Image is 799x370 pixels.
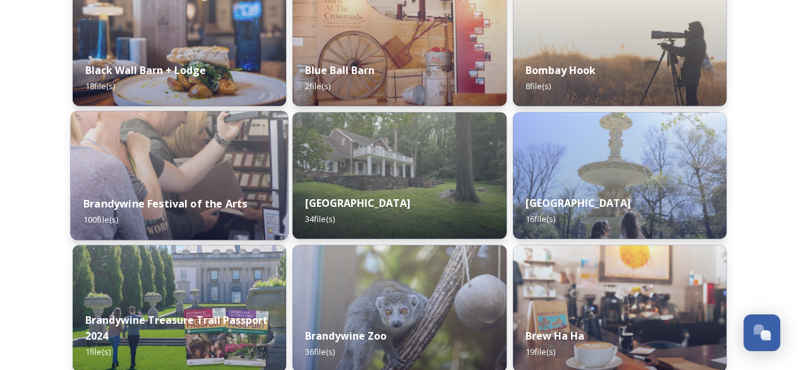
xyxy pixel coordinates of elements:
[305,80,330,91] span: 2 file(s)
[526,63,596,77] strong: Bombay Hook
[526,328,584,342] strong: Brew Ha Ha
[83,196,247,210] strong: Brandywine Festival of the Arts
[83,213,118,225] span: 100 file(s)
[292,112,506,238] img: 56297085-691b-469b-827b-956f139f084e.jpg
[305,63,375,77] strong: Blue Ball Barn
[743,314,780,351] button: Open Chat
[85,80,115,91] span: 18 file(s)
[85,312,268,342] strong: Brandywine Treasure Trail Passport 2024
[85,63,206,77] strong: Black Wall Barn + Lodge
[305,213,335,224] span: 34 file(s)
[305,345,335,357] span: 36 file(s)
[85,345,111,357] span: 1 file(s)
[526,80,551,91] span: 8 file(s)
[305,328,387,342] strong: Brandywine Zoo
[526,213,555,224] span: 16 file(s)
[513,112,726,238] img: c32db0ce-3da0-4e92-b60e-f3088f8092b4.jpg
[71,111,289,240] img: f48979ae-6693-4071-bbb0-25f0dbda268d.jpg
[305,195,411,209] strong: [GEOGRAPHIC_DATA]
[526,345,555,357] span: 19 file(s)
[526,195,631,209] strong: [GEOGRAPHIC_DATA]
